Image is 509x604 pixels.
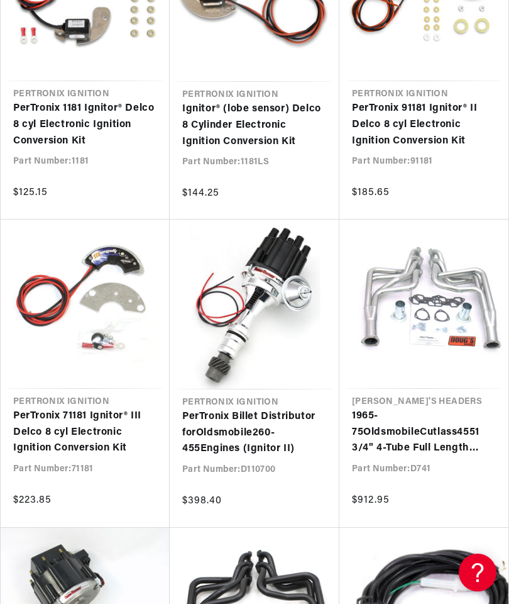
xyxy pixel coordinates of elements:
a: PerTronix Billet Distributor forOldsmobile260-455Engines (Ignitor II) [182,409,327,457]
a: Ignitor® (lobe sensor) Delco 8 Cylinder Electronic Ignition Conversion Kit [182,101,327,150]
a: 1965-75OldsmobileCutlass4551 3/4" 4-Tube Full Length Header with Metallic Ceramic Coating [352,408,496,457]
a: PerTronix 71181 Ignitor® III Delco 8 cyl Electronic Ignition Conversion Kit [13,408,157,457]
a: PerTronix 91181 Ignitor® II Delco 8 cyl Electronic Ignition Conversion Kit [352,101,496,149]
a: PerTronix 1181 Ignitor® Delco 8 cyl Electronic Ignition Conversion Kit [13,101,157,149]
